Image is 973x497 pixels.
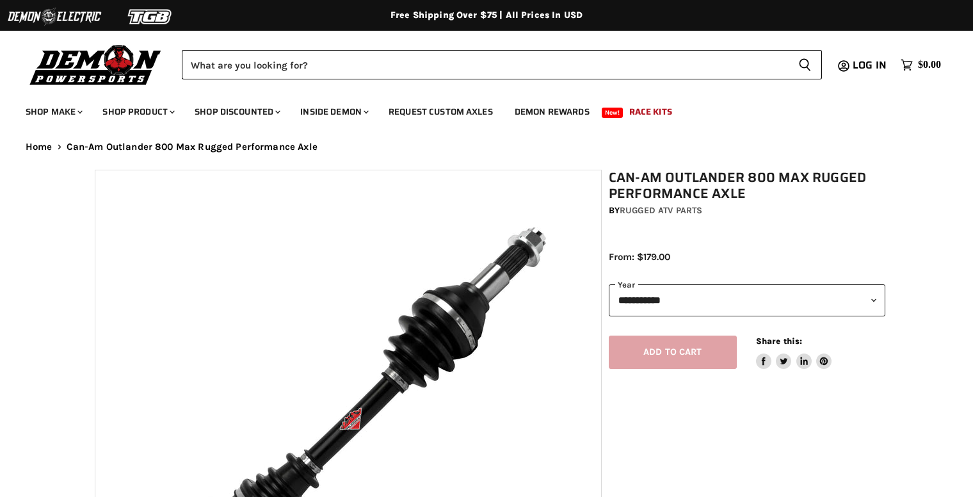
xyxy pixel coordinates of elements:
[26,42,166,87] img: Demon Powersports
[505,99,599,125] a: Demon Rewards
[102,4,198,29] img: TGB Logo 2
[609,251,670,263] span: From: $179.00
[93,99,182,125] a: Shop Product
[894,56,947,74] a: $0.00
[853,57,887,73] span: Log in
[609,170,885,202] h1: Can-Am Outlander 800 Max Rugged Performance Axle
[918,59,941,71] span: $0.00
[379,99,503,125] a: Request Custom Axles
[6,4,102,29] img: Demon Electric Logo 2
[847,60,894,71] a: Log in
[67,142,318,152] span: Can-Am Outlander 800 Max Rugged Performance Axle
[602,108,623,118] span: New!
[620,99,682,125] a: Race Kits
[620,205,702,216] a: Rugged ATV Parts
[185,99,288,125] a: Shop Discounted
[182,50,788,79] input: Search
[16,99,90,125] a: Shop Make
[756,336,802,346] span: Share this:
[291,99,376,125] a: Inside Demon
[609,204,885,218] div: by
[788,50,822,79] button: Search
[756,336,832,370] aside: Share this:
[182,50,822,79] form: Product
[16,94,938,125] ul: Main menu
[26,142,52,152] a: Home
[609,284,885,316] select: year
